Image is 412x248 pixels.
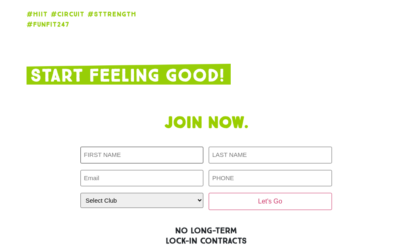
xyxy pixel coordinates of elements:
[209,170,332,187] input: PHONE
[27,113,386,133] h1: Join now.
[209,147,332,163] input: LAST NAME
[80,170,204,187] input: Email
[27,226,386,246] h2: NO LONG-TERM LOCK-IN CONTRACTS
[27,10,136,28] strong: #HIIT #CIRCUIT #STTRENGTH #FUNFIT247
[209,193,332,210] input: Let's Go
[80,147,204,163] input: FIRST NAME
